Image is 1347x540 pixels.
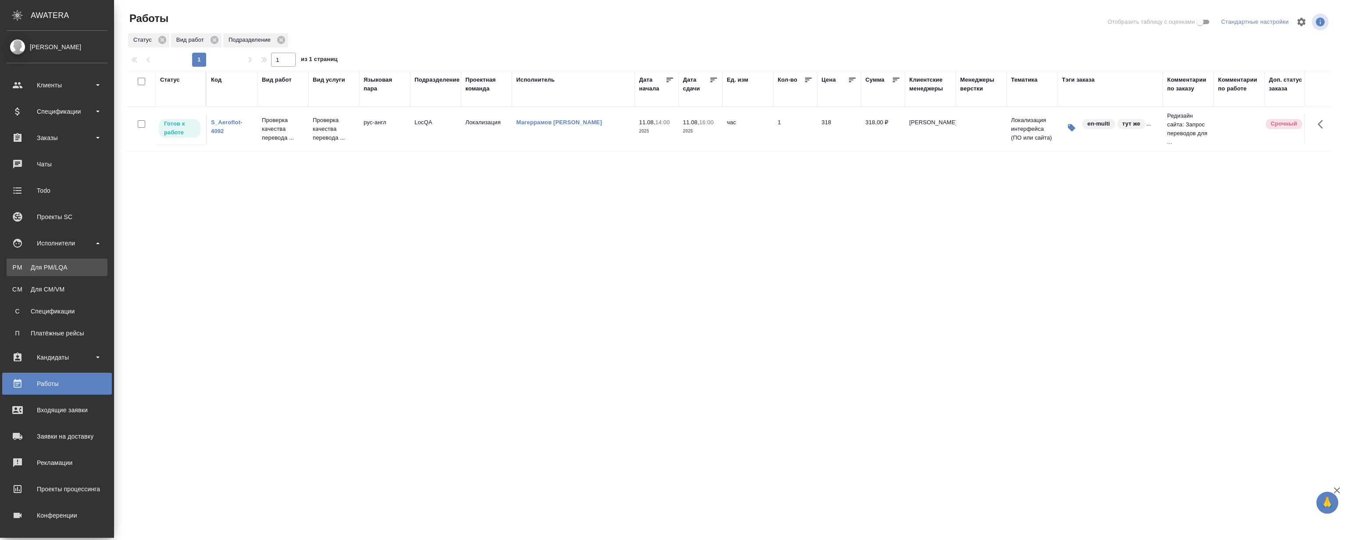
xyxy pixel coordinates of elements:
span: Отобразить таблицу с оценками [1108,18,1195,26]
p: 2025 [683,127,718,136]
p: 11.08, [683,119,699,126]
div: Клиенты [7,79,107,92]
a: CMДля CM/VM [7,281,107,298]
div: Проекты процессинга [7,482,107,496]
div: AWATERA [31,7,114,24]
span: Настроить таблицу [1291,11,1312,32]
div: Сумма [865,76,884,84]
div: Дата сдачи [683,76,709,93]
div: Кандидаты [7,351,107,364]
a: Проекты процессинга [2,478,112,500]
td: час [722,114,773,144]
td: [PERSON_NAME] [905,114,956,144]
p: Проверка качества перевода ... [262,116,304,142]
p: Готов к работе [164,119,195,137]
div: Рекламации [7,456,107,469]
button: 🙏 [1316,492,1338,514]
p: Локализация интерфейса (ПО или сайта) [1011,116,1053,142]
div: Заявки на доставку [7,430,107,443]
p: Статус [133,36,155,44]
a: ППлатёжные рейсы [7,324,107,342]
p: тут же [1122,119,1140,128]
div: Статус [160,76,180,84]
div: split button [1219,15,1291,29]
a: Магеррамов [PERSON_NAME] [516,119,602,126]
div: Для PM/LQA [11,263,103,272]
a: Чаты [2,153,112,175]
div: Тематика [1011,76,1037,84]
div: Подразделение [223,33,288,47]
div: Исполнитель [516,76,555,84]
div: Вид работ [262,76,292,84]
td: 318,00 ₽ [861,114,905,144]
div: Менеджеры верстки [960,76,1002,93]
div: Чаты [7,158,107,171]
p: Срочный [1271,119,1297,128]
div: Спецификации [11,307,103,316]
div: Клиентские менеджеры [909,76,951,93]
a: PMДля PM/LQA [7,259,107,276]
p: en-multi [1087,119,1110,128]
div: Кол-во [778,76,797,84]
a: Работы [2,373,112,395]
p: 11.08, [639,119,655,126]
button: Изменить тэги [1062,118,1081,137]
div: Вид услуги [313,76,345,84]
span: из 1 страниц [301,54,338,67]
td: LocQA [410,114,461,144]
span: Посмотреть информацию [1312,14,1330,30]
a: S_Aeroflot-4092 [211,119,243,134]
td: 318 [817,114,861,144]
div: en-multi, тут же, сроч [1081,118,1151,130]
a: Заявки на доставку [2,425,112,447]
div: Вид работ [171,33,222,47]
div: Спецификации [7,105,107,118]
td: 1 [773,114,817,144]
td: Локализация [461,114,512,144]
a: Входящие заявки [2,399,112,421]
p: Проверка качества перевода ... [313,116,355,142]
div: [PERSON_NAME] [7,42,107,52]
button: Здесь прячутся важные кнопки [1312,114,1333,135]
div: Платёжные рейсы [11,329,103,338]
div: Цена [822,76,836,84]
div: Для CM/VM [11,285,103,294]
p: Редизайн сайта: Запрос переводов для ... [1167,112,1209,147]
div: Проекты SC [7,210,107,223]
div: Статус [128,33,169,47]
div: Дата начала [639,76,665,93]
a: Рекламации [2,452,112,474]
div: Комментарии по заказу [1167,76,1209,93]
div: Исполнители [7,237,107,250]
div: Комментарии по работе [1218,76,1260,93]
div: Подразделение [414,76,460,84]
a: Конференции [2,504,112,526]
p: Подразделение [229,36,274,44]
span: 🙏 [1320,493,1335,512]
div: Заказы [7,131,107,144]
div: Конференции [7,509,107,522]
p: Вид работ [176,36,207,44]
div: Проектная команда [465,76,507,93]
p: 16:00 [699,119,714,126]
span: Работы [127,11,168,25]
div: Доп. статус заказа [1269,76,1315,93]
p: 14:00 [655,119,670,126]
td: рус-англ [359,114,410,144]
p: 2025 [639,127,674,136]
a: Проекты SC [2,206,112,228]
div: Работы [7,377,107,390]
div: Ед. изм [727,76,748,84]
a: ССпецификации [7,302,107,320]
div: Код [211,76,222,84]
a: Todo [2,180,112,202]
div: Тэги заказа [1062,76,1095,84]
div: Входящие заявки [7,403,107,417]
div: Todo [7,184,107,197]
div: Языковая пара [364,76,406,93]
